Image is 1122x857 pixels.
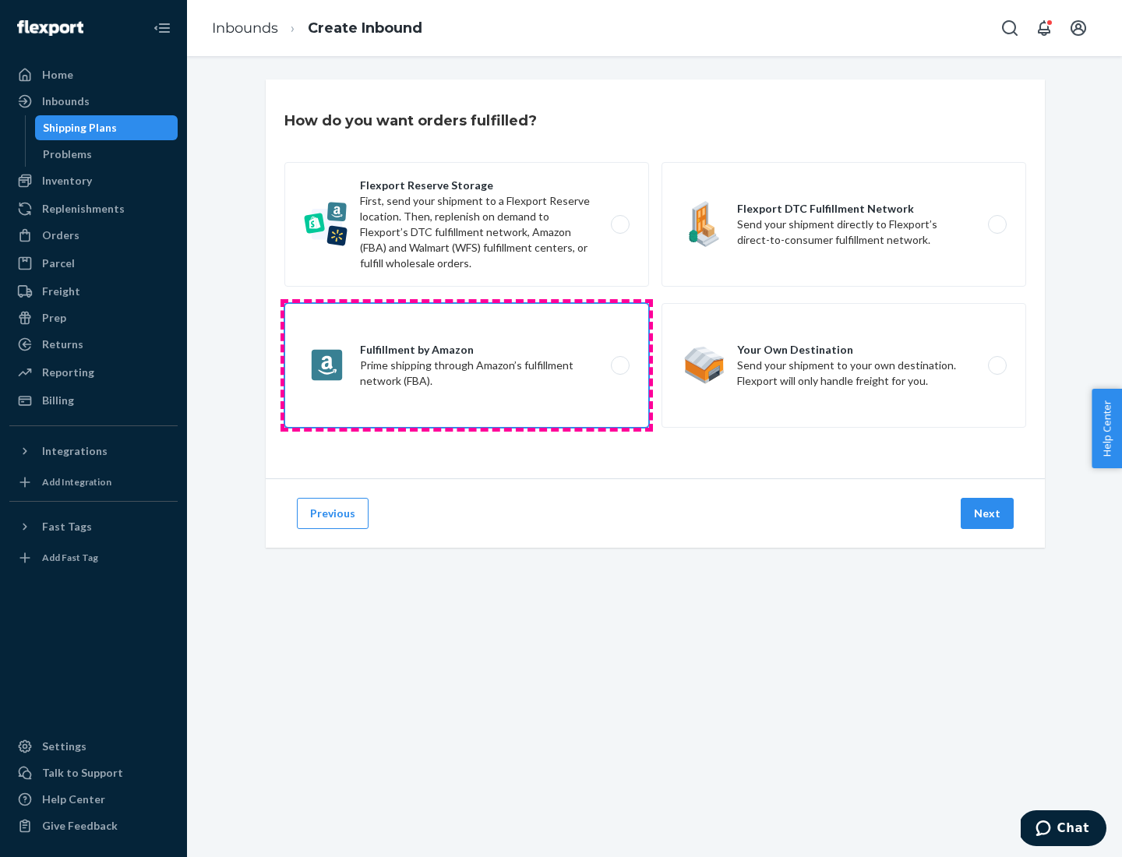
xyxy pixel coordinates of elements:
[42,551,98,564] div: Add Fast Tag
[17,20,83,36] img: Flexport logo
[9,439,178,464] button: Integrations
[9,813,178,838] button: Give Feedback
[9,279,178,304] a: Freight
[9,168,178,193] a: Inventory
[42,227,79,243] div: Orders
[42,519,92,534] div: Fast Tags
[9,332,178,357] a: Returns
[961,498,1014,529] button: Next
[42,818,118,834] div: Give Feedback
[42,765,123,781] div: Talk to Support
[146,12,178,44] button: Close Navigation
[42,337,83,352] div: Returns
[9,514,178,539] button: Fast Tags
[1092,389,1122,468] button: Help Center
[9,62,178,87] a: Home
[297,498,369,529] button: Previous
[42,475,111,488] div: Add Integration
[9,360,178,385] a: Reporting
[994,12,1025,44] button: Open Search Box
[9,388,178,413] a: Billing
[43,120,117,136] div: Shipping Plans
[42,67,73,83] div: Home
[308,19,422,37] a: Create Inbound
[1063,12,1094,44] button: Open account menu
[42,173,92,189] div: Inventory
[9,196,178,221] a: Replenishments
[9,89,178,114] a: Inbounds
[9,251,178,276] a: Parcel
[35,115,178,140] a: Shipping Plans
[212,19,278,37] a: Inbounds
[42,393,74,408] div: Billing
[42,93,90,109] div: Inbounds
[42,201,125,217] div: Replenishments
[9,545,178,570] a: Add Fast Tag
[199,5,435,51] ol: breadcrumbs
[9,223,178,248] a: Orders
[9,787,178,812] a: Help Center
[9,470,178,495] a: Add Integration
[9,734,178,759] a: Settings
[9,305,178,330] a: Prep
[9,760,178,785] button: Talk to Support
[1028,12,1060,44] button: Open notifications
[42,284,80,299] div: Freight
[42,310,66,326] div: Prep
[42,365,94,380] div: Reporting
[284,111,537,131] h3: How do you want orders fulfilled?
[42,256,75,271] div: Parcel
[35,142,178,167] a: Problems
[42,739,86,754] div: Settings
[42,792,105,807] div: Help Center
[43,146,92,162] div: Problems
[42,443,108,459] div: Integrations
[1021,810,1106,849] iframe: Opens a widget where you can chat to one of our agents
